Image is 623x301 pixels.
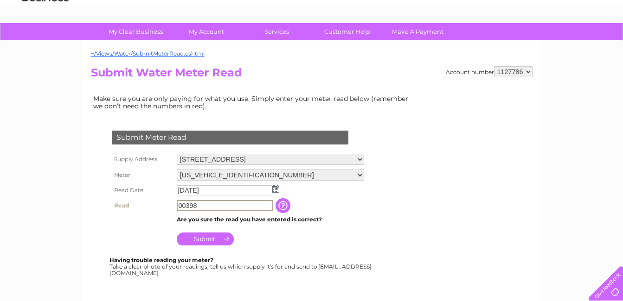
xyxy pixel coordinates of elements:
[309,23,385,40] a: Customer Help
[542,39,556,46] a: Blog
[91,93,416,112] td: Make sure you are only paying for what you use. Simply enter your meter read below (remember we d...
[91,50,205,57] a: ~/Views/Water/SubmitMeterRead.cshtml
[174,213,366,226] td: Are you sure the read you have entered is correct?
[483,39,503,46] a: Energy
[379,23,456,40] a: Make A Payment
[109,198,174,213] th: Read
[93,5,531,45] div: Clear Business is a trading name of Verastar Limited (registered in [GEOGRAPHIC_DATA] No. 3667643...
[177,232,234,245] input: Submit
[112,131,348,144] div: Submit Meter Read
[109,151,174,167] th: Supply Address
[168,23,244,40] a: My Account
[592,39,614,46] a: Log out
[460,39,477,46] a: Water
[446,66,533,77] div: Account number
[509,39,537,46] a: Telecoms
[448,5,512,16] a: 0333 014 3131
[91,66,533,84] h2: Submit Water Meter Read
[109,167,174,183] th: Meter
[238,23,315,40] a: Services
[109,257,213,263] b: Having trouble reading your meter?
[276,198,292,213] input: Information
[97,23,174,40] a: My Clear Business
[561,39,584,46] a: Contact
[109,257,373,276] div: Take a clear photo of your readings, tell us which supply it's for and send to [EMAIL_ADDRESS][DO...
[272,185,279,193] img: ...
[109,183,174,198] th: Read Date
[22,24,69,52] img: logo.png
